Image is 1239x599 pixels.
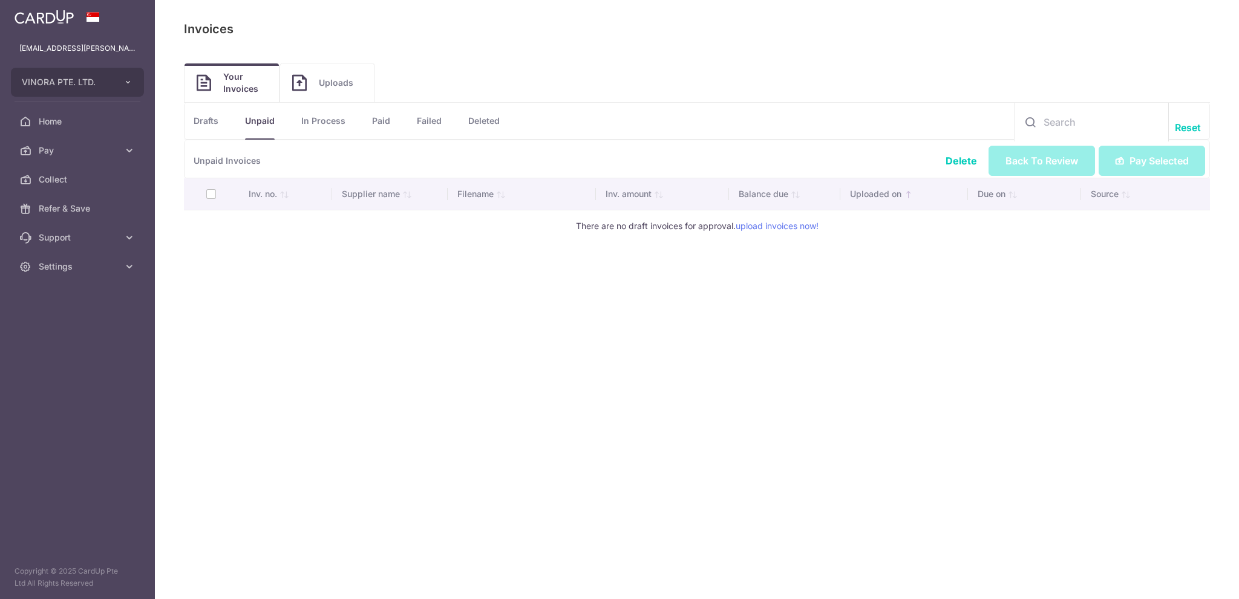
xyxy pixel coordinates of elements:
button: VINORA PTE. LTD. [11,68,144,97]
a: Your Invoices [185,63,279,102]
td: There are no draft invoices for approval. [184,210,1210,242]
th: Balance due: activate to sort column ascending [729,178,840,210]
th: Inv. amount: activate to sort column ascending [596,178,729,210]
p: [EMAIL_ADDRESS][PERSON_NAME][PERSON_NAME][DOMAIN_NAME] [19,42,136,54]
a: Paid [372,103,390,139]
th: Source: activate to sort column ascending [1081,178,1210,210]
span: Refer & Save [39,202,119,215]
th: Uploaded on: activate to sort column ascending [840,178,968,210]
th: Due on: activate to sort column ascending [968,178,1080,210]
span: Settings [39,261,119,273]
th: Supplier name: activate to sort column ascending [332,178,448,210]
span: Your Invoices [223,71,267,95]
img: Invoice icon Image [292,74,307,91]
span: Support [39,232,119,244]
p: Unpaid Invoices [184,140,1210,178]
span: Home [39,115,119,128]
a: Drafts [194,103,218,139]
p: Invoices [184,19,234,39]
span: Uploads [319,77,362,89]
span: VINORA PTE. LTD. [22,76,111,88]
a: upload invoices now! [736,221,819,231]
th: Filename: activate to sort column ascending [448,178,596,210]
img: Invoice icon Image [197,74,211,91]
iframe: Opens a widget where you can find more information [1162,563,1227,593]
input: Search [1015,103,1168,141]
a: Unpaid [245,103,275,139]
a: Uploads [280,63,374,102]
span: Collect [39,173,119,186]
img: CardUp [15,10,74,24]
a: Deleted [468,103,500,139]
a: Reset [1175,120,1201,135]
span: Pay [39,144,119,157]
th: Inv. no.: activate to sort column ascending [239,178,332,210]
a: Failed [417,103,442,139]
a: In Process [301,103,345,139]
